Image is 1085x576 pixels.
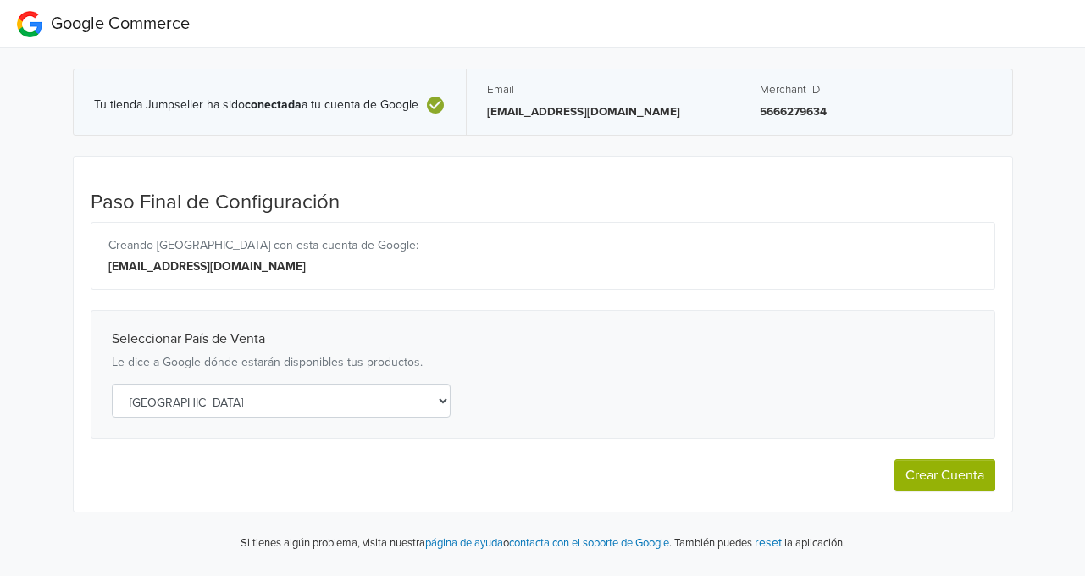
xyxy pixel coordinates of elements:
[241,535,672,552] p: Si tienes algún problema, visita nuestra o .
[755,533,782,552] button: reset
[487,103,719,120] p: [EMAIL_ADDRESS][DOMAIN_NAME]
[51,14,190,34] span: Google Commerce
[672,533,845,552] p: También puedes la aplicación.
[894,459,995,491] button: Crear Cuenta
[108,236,977,254] div: Creando [GEOGRAPHIC_DATA] con esta cuenta de Google:
[487,83,719,97] h5: Email
[94,98,418,113] span: Tu tienda Jumpseller ha sido a tu cuenta de Google
[245,97,302,112] b: conectada
[91,191,995,215] h4: Paso Final de Configuración
[425,536,503,550] a: página de ayuda
[509,536,669,550] a: contacta con el soporte de Google
[760,103,992,120] p: 5666279634
[112,331,974,347] h4: Seleccionar País de Venta
[112,354,974,371] p: Le dice a Google dónde estarán disponibles tus productos.
[760,83,992,97] h5: Merchant ID
[108,258,977,275] div: [EMAIL_ADDRESS][DOMAIN_NAME]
